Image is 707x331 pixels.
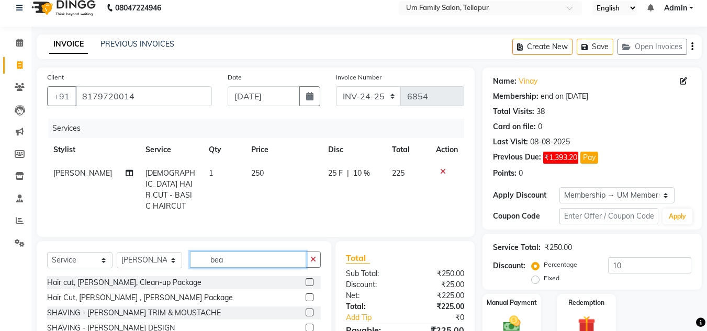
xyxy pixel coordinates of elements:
div: Total Visits: [493,106,534,117]
div: SHAVING - [PERSON_NAME] TRIM & MOUSTACHE [47,307,221,318]
div: Membership: [493,91,538,102]
span: 1 [209,168,213,178]
th: Disc [322,138,386,162]
span: 10 % [353,168,370,179]
span: 250 [251,168,264,178]
label: Fixed [544,273,559,283]
a: INVOICE [49,35,88,54]
th: Price [245,138,322,162]
div: ₹25.00 [405,279,472,290]
span: Total [346,253,370,264]
span: ₹1,393.20 [543,152,578,164]
div: Sub Total: [338,268,405,279]
button: Save [577,39,613,55]
div: 0 [519,168,523,179]
th: Action [430,138,464,162]
div: Card on file: [493,121,536,132]
label: Invoice Number [336,73,381,82]
span: | [347,168,349,179]
div: Service Total: [493,242,541,253]
div: Previous Due: [493,152,541,164]
div: Services [48,119,472,138]
div: Discount: [338,279,405,290]
input: Search by Name/Mobile/Email/Code [75,86,212,106]
span: 225 [392,168,405,178]
div: 0 [538,121,542,132]
div: Discount: [493,260,525,271]
span: Admin [664,3,687,14]
button: +91 [47,86,76,106]
span: 25 F [328,168,343,179]
div: Hair Cut, [PERSON_NAME] , [PERSON_NAME] Package [47,292,233,303]
div: ₹250.00 [545,242,572,253]
div: 38 [536,106,545,117]
th: Total [386,138,430,162]
div: 08-08-2025 [530,136,570,147]
button: Apply [663,209,692,224]
a: PREVIOUS INVOICES [100,39,174,49]
a: Add Tip [338,312,416,323]
input: Search or Scan [190,252,306,268]
label: Redemption [568,298,604,307]
label: Client [47,73,64,82]
div: Last Visit: [493,136,528,147]
span: [DEMOGRAPHIC_DATA] HAIR CUT - BASIC HAIRCUT [145,168,195,211]
label: Percentage [544,260,577,269]
div: Total: [338,301,405,312]
div: Coupon Code [493,211,559,222]
th: Stylist [47,138,139,162]
label: Manual Payment [487,298,537,307]
div: Points: [493,168,517,179]
th: Qty [203,138,245,162]
label: Date [228,73,242,82]
div: Hair cut, [PERSON_NAME], Clean-up Package [47,277,201,288]
button: Create New [512,39,573,55]
a: Vinay [519,76,537,87]
div: end on [DATE] [541,91,588,102]
button: Pay [580,152,598,164]
span: [PERSON_NAME] [53,168,112,178]
div: ₹250.00 [405,268,472,279]
div: ₹225.00 [405,290,472,301]
th: Service [139,138,203,162]
div: Net: [338,290,405,301]
button: Open Invoices [618,39,687,55]
div: ₹225.00 [405,301,472,312]
input: Enter Offer / Coupon Code [559,208,658,224]
div: Name: [493,76,517,87]
div: ₹0 [417,312,473,323]
div: Apply Discount [493,190,559,201]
